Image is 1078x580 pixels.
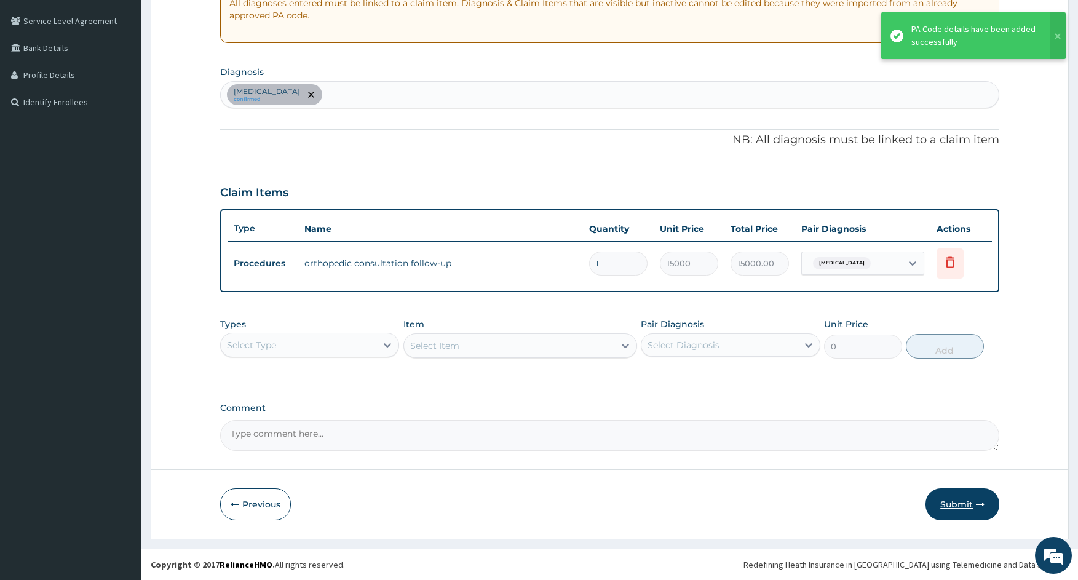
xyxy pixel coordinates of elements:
button: Add [906,334,984,359]
strong: Copyright © 2017 . [151,559,275,570]
h3: Claim Items [220,186,288,200]
textarea: Type your message and hit 'Enter' [6,336,234,379]
label: Item [403,318,424,330]
label: Comment [220,403,999,413]
p: NB: All diagnosis must be linked to a claim item [220,132,999,148]
th: Total Price [724,217,795,241]
span: [MEDICAL_DATA] [813,257,871,269]
td: orthopedic consultation follow-up [298,251,583,276]
th: Type [228,217,298,240]
button: Submit [925,488,999,520]
td: Procedures [228,252,298,275]
img: d_794563401_company_1708531726252_794563401 [23,62,50,92]
label: Types [220,319,246,330]
th: Actions [930,217,992,241]
th: Name [298,217,583,241]
footer: All rights reserved. [141,549,1078,580]
button: Previous [220,488,291,520]
div: PA Code details have been added successfully [911,23,1038,49]
div: Select Type [227,339,276,351]
div: Select Diagnosis [648,339,719,351]
label: Unit Price [824,318,868,330]
span: We're online! [71,155,170,279]
a: RelianceHMO [220,559,272,570]
label: Diagnosis [220,66,264,78]
label: Pair Diagnosis [641,318,704,330]
th: Pair Diagnosis [795,217,930,241]
small: confirmed [234,97,300,103]
span: remove selection option [306,89,317,100]
th: Quantity [583,217,654,241]
th: Unit Price [654,217,724,241]
div: Minimize live chat window [202,6,231,36]
div: Chat with us now [64,69,207,85]
div: Redefining Heath Insurance in [GEOGRAPHIC_DATA] using Telemedicine and Data Science! [743,558,1069,571]
p: [MEDICAL_DATA] [234,87,300,97]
